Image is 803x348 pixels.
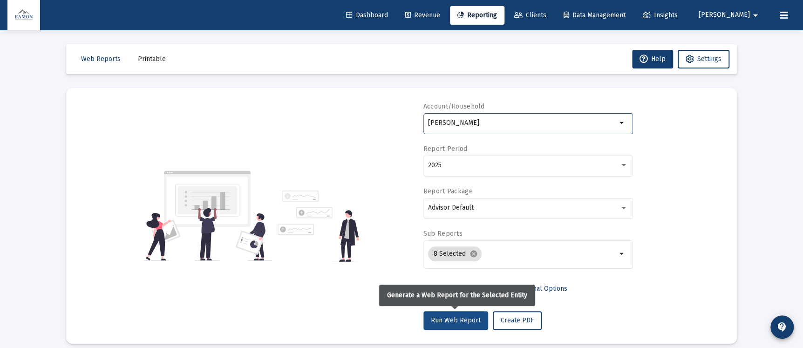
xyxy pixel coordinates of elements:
[423,230,463,238] label: Sub Reports
[556,6,633,25] a: Data Management
[632,50,673,68] button: Help
[507,6,554,25] a: Clients
[514,11,546,19] span: Clients
[423,145,468,153] label: Report Period
[493,311,542,330] button: Create PDF
[428,246,482,261] mat-chip: 8 Selected
[144,170,272,262] img: reporting
[428,245,617,263] mat-chip-list: Selection
[405,11,440,19] span: Revenue
[450,6,504,25] a: Reporting
[74,50,128,68] button: Web Reports
[138,55,166,63] span: Printable
[431,316,481,324] span: Run Web Report
[617,117,628,129] mat-icon: arrow_drop_down
[423,102,485,110] label: Account/Household
[428,161,442,169] span: 2025
[398,6,448,25] a: Revenue
[699,11,750,19] span: [PERSON_NAME]
[687,6,772,24] button: [PERSON_NAME]
[617,248,628,259] mat-icon: arrow_drop_down
[643,11,678,19] span: Insights
[423,187,473,195] label: Report Package
[564,11,626,19] span: Data Management
[501,316,534,324] span: Create PDF
[14,6,33,25] img: Dashboard
[640,55,666,63] span: Help
[346,11,388,19] span: Dashboard
[81,55,121,63] span: Web Reports
[678,50,729,68] button: Settings
[513,285,567,293] span: Additional Options
[423,311,488,330] button: Run Web Report
[339,6,395,25] a: Dashboard
[428,119,617,127] input: Search or select an account or household
[776,321,788,333] mat-icon: contact_support
[278,191,359,262] img: reporting-alt
[457,11,497,19] span: Reporting
[697,55,721,63] span: Settings
[470,250,478,258] mat-icon: cancel
[750,6,761,25] mat-icon: arrow_drop_down
[431,285,496,293] span: Select Custom Period
[428,204,474,212] span: Advisor Default
[635,6,685,25] a: Insights
[130,50,173,68] button: Printable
